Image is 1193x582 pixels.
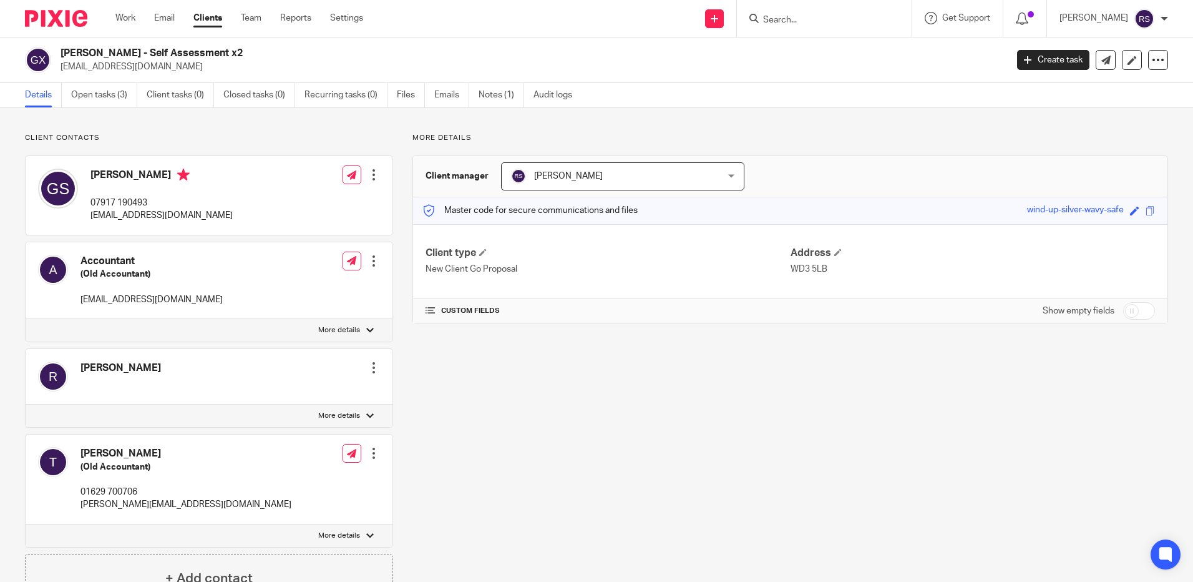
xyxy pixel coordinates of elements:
[533,83,582,107] a: Audit logs
[80,447,291,460] h4: [PERSON_NAME]
[1059,12,1128,24] p: [PERSON_NAME]
[80,268,223,280] h5: (Old Accountant)
[412,133,1168,143] p: More details
[80,498,291,511] p: [PERSON_NAME][EMAIL_ADDRESS][DOMAIN_NAME]
[147,83,214,107] a: Client tasks (0)
[177,169,190,181] i: Primary
[426,263,790,275] p: New Client Go Proposal
[71,83,137,107] a: Open tasks (3)
[434,83,469,107] a: Emails
[280,12,311,24] a: Reports
[241,12,261,24] a: Team
[426,170,489,182] h3: Client manager
[318,411,360,421] p: More details
[25,133,393,143] p: Client contacts
[38,255,68,285] img: svg%3E
[791,247,1155,260] h4: Address
[426,247,790,260] h4: Client type
[38,169,78,209] img: svg%3E
[762,15,874,26] input: Search
[223,83,295,107] a: Closed tasks (0)
[1027,204,1124,218] div: wind-up-silver-wavy-safe
[80,293,223,306] p: [EMAIL_ADDRESS][DOMAIN_NAME]
[90,197,233,209] p: 07917 190493
[426,306,790,316] h4: CUSTOM FIELDS
[90,169,233,184] h4: [PERSON_NAME]
[1134,9,1154,29] img: svg%3E
[479,83,524,107] a: Notes (1)
[942,14,990,22] span: Get Support
[90,209,233,222] p: [EMAIL_ADDRESS][DOMAIN_NAME]
[318,325,360,335] p: More details
[791,263,1155,275] p: WD3 5LB
[422,204,638,217] p: Master code for secure communications and files
[25,47,51,73] img: svg%3E
[1017,50,1089,70] a: Create task
[61,61,998,73] p: [EMAIL_ADDRESS][DOMAIN_NAME]
[25,10,87,27] img: Pixie
[193,12,222,24] a: Clients
[511,169,526,184] img: svg%3E
[38,362,68,392] img: svg%3E
[304,83,387,107] a: Recurring tasks (0)
[318,531,360,541] p: More details
[80,362,161,375] h4: [PERSON_NAME]
[25,83,62,107] a: Details
[38,447,68,477] img: svg%3E
[330,12,363,24] a: Settings
[61,47,811,60] h2: [PERSON_NAME] - Self Assessment x2
[80,486,291,498] p: 01629 700706
[154,12,175,24] a: Email
[80,255,223,268] h4: Accountant
[534,172,603,180] span: [PERSON_NAME]
[397,83,425,107] a: Files
[115,12,135,24] a: Work
[1043,305,1114,317] label: Show empty fields
[80,461,291,473] h5: (Old Accountant)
